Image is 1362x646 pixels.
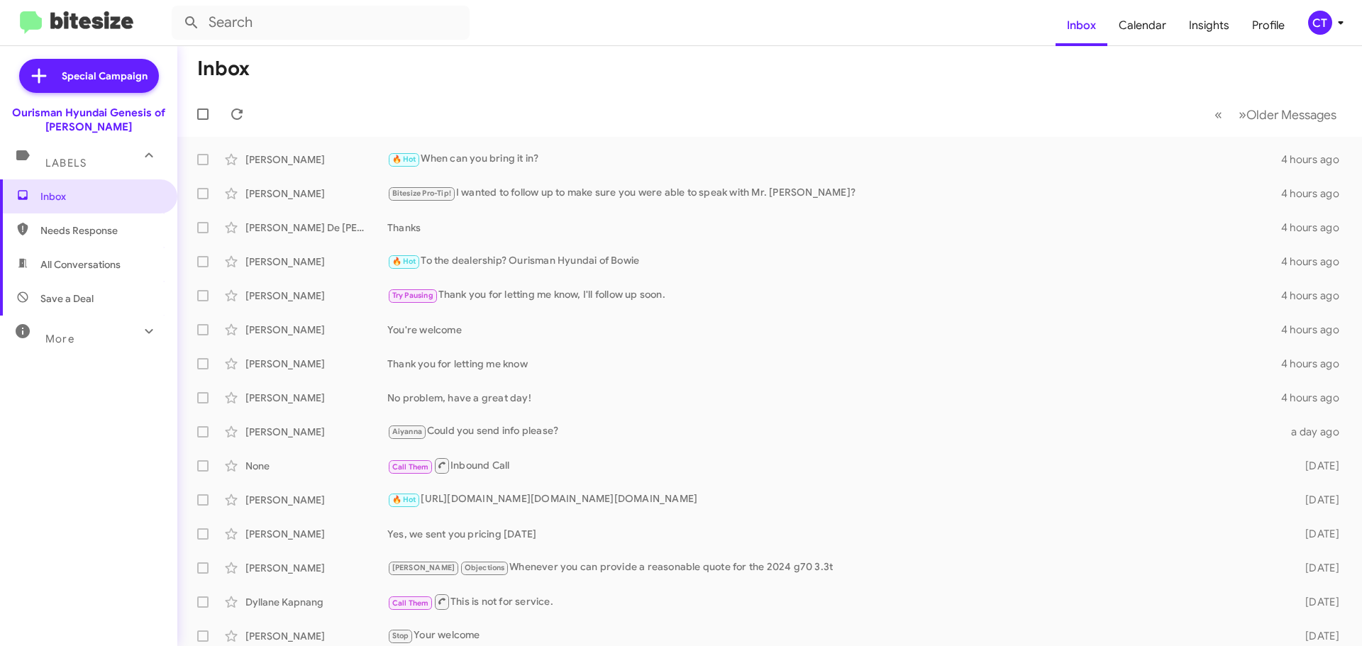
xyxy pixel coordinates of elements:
div: Your welcome [387,628,1283,644]
div: 4 hours ago [1281,289,1351,303]
span: Special Campaign [62,69,148,83]
span: Save a Deal [40,291,94,306]
span: Objections [465,563,505,572]
div: [PERSON_NAME] [245,527,387,541]
div: Thanks [387,221,1281,235]
div: I wanted to follow up to make sure you were able to speak with Mr. [PERSON_NAME]? [387,185,1281,201]
input: Search [172,6,470,40]
div: Yes, we sent you pricing [DATE] [387,527,1283,541]
div: You're welcome [387,323,1281,337]
span: Needs Response [40,223,161,238]
div: 4 hours ago [1281,221,1351,235]
span: » [1239,106,1246,123]
div: [DATE] [1283,459,1351,473]
span: 🔥 Hot [392,155,416,164]
div: [PERSON_NAME] [245,255,387,269]
span: Older Messages [1246,107,1336,123]
div: Thank you for letting me know, I'll follow up soon. [387,287,1281,303]
div: [PERSON_NAME] [245,561,387,575]
span: All Conversations [40,257,121,272]
div: [PERSON_NAME] [245,493,387,507]
div: Dyllane Kapnang [245,595,387,609]
span: Bitesize Pro-Tip! [392,189,451,198]
div: When can you bring it in? [387,151,1281,167]
div: [DATE] [1283,629,1351,643]
div: [PERSON_NAME] [245,425,387,439]
div: 4 hours ago [1281,152,1351,167]
span: Inbox [40,189,161,204]
div: 4 hours ago [1281,323,1351,337]
div: [PERSON_NAME] [245,152,387,167]
div: CT [1308,11,1332,35]
div: [DATE] [1283,493,1351,507]
button: CT [1296,11,1346,35]
div: [DATE] [1283,595,1351,609]
button: Next [1230,100,1345,129]
div: 4 hours ago [1281,186,1351,201]
div: To the dealership? Ourisman Hyundai of Bowie [387,253,1281,269]
span: Call Them [392,462,429,472]
div: Could you send info please? [387,423,1283,440]
div: [PERSON_NAME] [245,323,387,337]
div: a day ago [1283,425,1351,439]
div: Whenever you can provide a reasonable quote for the 2024 g70 3.3t [387,559,1283,576]
div: [PERSON_NAME] [245,186,387,201]
span: More [45,333,74,345]
div: [DATE] [1283,561,1351,575]
div: This is not for service. [387,593,1283,611]
a: Profile [1241,5,1296,46]
a: Calendar [1107,5,1178,46]
span: [PERSON_NAME] [392,563,455,572]
span: Stop [392,631,409,640]
span: Aiyanna [392,427,422,436]
div: [PERSON_NAME] De [PERSON_NAME] [245,221,387,235]
span: « [1214,106,1222,123]
div: Inbound Call [387,457,1283,474]
div: None [245,459,387,473]
a: Special Campaign [19,59,159,93]
a: Insights [1178,5,1241,46]
div: 4 hours ago [1281,357,1351,371]
a: Inbox [1056,5,1107,46]
h1: Inbox [197,57,250,80]
span: 🔥 Hot [392,257,416,266]
div: 4 hours ago [1281,391,1351,405]
div: [DATE] [1283,527,1351,541]
div: [URL][DOMAIN_NAME][DOMAIN_NAME][DOMAIN_NAME] [387,491,1283,508]
span: Try Pausing [392,291,433,300]
div: [PERSON_NAME] [245,391,387,405]
button: Previous [1206,100,1231,129]
div: Thank you for letting me know [387,357,1281,371]
span: 🔥 Hot [392,495,416,504]
span: Call Them [392,598,429,608]
div: 4 hours ago [1281,255,1351,269]
span: Labels [45,157,87,169]
nav: Page navigation example [1207,100,1345,129]
div: [PERSON_NAME] [245,289,387,303]
div: [PERSON_NAME] [245,357,387,371]
div: No problem, have a great day! [387,391,1281,405]
div: [PERSON_NAME] [245,629,387,643]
